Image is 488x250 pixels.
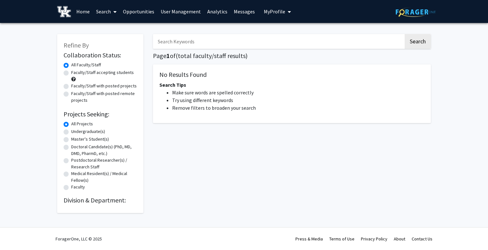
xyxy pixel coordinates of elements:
[71,143,137,157] label: Doctoral Candidate(s) (PhD, MD, DMD, PharmD, etc.)
[172,104,424,112] li: Remove filters to broaden your search
[71,157,137,170] label: Postdoctoral Researcher(s) / Research Staff
[166,52,170,60] span: 1
[172,96,424,104] li: Try using different keywords
[71,62,101,68] label: All Faculty/Staff
[264,8,285,15] span: My Profile
[71,184,85,190] label: Faculty
[405,34,431,49] button: Search
[71,90,137,104] label: Faculty/Staff with posted remote projects
[73,0,93,23] a: Home
[57,6,71,17] img: University of Kentucky Logo
[56,228,102,250] div: ForagerOne, LLC © 2025
[396,7,436,17] img: ForagerOne Logo
[172,89,424,96] li: Make sure words are spelled correctly
[159,71,424,78] h5: No Results Found
[71,121,93,127] label: All Projects
[64,41,89,49] span: Refine By
[153,129,431,144] nav: Page navigation
[71,136,109,143] label: Master's Student(s)
[361,236,387,242] a: Privacy Policy
[71,128,105,135] label: Undergraduate(s)
[153,34,404,49] input: Search Keywords
[157,0,204,23] a: User Management
[71,69,134,76] label: Faculty/Staff accepting students
[71,170,137,184] label: Medical Resident(s) / Medical Fellow(s)
[295,236,323,242] a: Press & Media
[120,0,157,23] a: Opportunities
[153,52,431,60] h1: Page of ( total faculty/staff results)
[394,236,405,242] a: About
[71,83,137,89] label: Faculty/Staff with posted projects
[64,110,137,118] h2: Projects Seeking:
[204,0,231,23] a: Analytics
[159,82,186,88] span: Search Tips
[412,236,432,242] a: Contact Us
[231,0,258,23] a: Messages
[64,196,137,204] h2: Division & Department:
[64,51,137,59] h2: Collaboration Status:
[93,0,120,23] a: Search
[329,236,355,242] a: Terms of Use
